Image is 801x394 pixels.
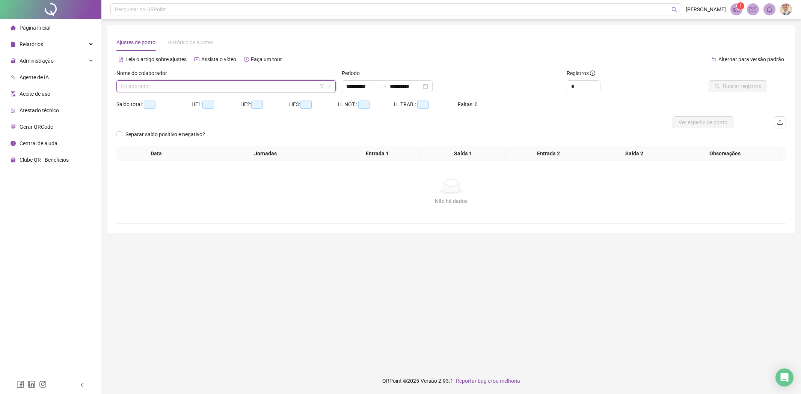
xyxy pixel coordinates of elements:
[144,101,155,109] span: --:--
[327,84,332,89] span: down
[358,101,370,109] span: --:--
[101,368,801,394] footer: QRPoint © 2025 - 2.93.1 -
[777,119,783,125] span: upload
[20,25,50,31] span: Página inicial
[11,157,16,162] span: gift
[420,146,505,161] th: Saída 1
[122,130,208,138] span: Separar saldo positivo e negativo?
[671,7,677,12] span: search
[506,146,591,161] th: Entrada 2
[194,57,199,62] span: youtube
[11,124,16,129] span: qrcode
[251,56,282,62] span: Faça um tour
[196,146,335,161] th: Jornadas
[737,2,744,10] sup: 1
[766,6,773,13] span: bell
[192,100,240,109] div: HE 1:
[775,368,793,386] div: Open Intercom Messenger
[20,124,53,130] span: Gerar QRCode
[201,56,236,62] span: Assista o vídeo
[458,101,478,107] span: Faltas: 0
[456,378,520,384] span: Reportar bug e/ou melhoria
[167,38,213,47] div: Histórico de ajustes
[671,146,780,161] th: Observações
[80,382,85,388] span: left
[300,101,312,109] span: --:--
[750,6,756,13] span: mail
[11,141,16,146] span: info-circle
[718,56,784,62] span: Alternar para versão padrão
[251,101,263,109] span: --:--
[381,83,387,89] span: to
[116,146,196,161] th: Data
[11,58,16,63] span: lock
[20,41,43,47] span: Relatórios
[11,91,16,96] span: audit
[116,69,172,77] label: Nome do colaborador
[202,101,214,109] span: --:--
[28,380,35,388] span: linkedin
[739,3,742,9] span: 1
[711,57,717,62] span: swap
[125,56,187,62] span: Leia o artigo sobre ajustes
[11,25,16,30] span: home
[20,140,57,146] span: Central de ajuda
[20,58,54,64] span: Administração
[780,4,792,15] img: 87201
[118,57,124,62] span: file-text
[125,197,777,205] div: Não há dados
[244,57,249,62] span: history
[20,107,59,113] span: Atestado técnico
[116,38,155,47] div: Ajustes de ponto
[20,74,49,80] span: Agente de IA
[338,100,394,109] div: H. NOT.:
[11,108,16,113] span: solution
[709,80,767,92] button: Buscar registros
[240,100,289,109] div: HE 2:
[421,378,437,384] span: Versão
[567,69,595,77] span: Registros
[733,6,740,13] span: notification
[289,100,338,109] div: HE 3:
[20,91,50,97] span: Aceite de uso
[116,100,192,109] div: Saldo total:
[590,71,595,76] span: info-circle
[394,100,458,109] div: H. TRAB.:
[591,146,677,161] th: Saída 2
[342,69,365,77] label: Período
[39,380,47,388] span: instagram
[686,5,726,14] span: [PERSON_NAME]
[17,380,24,388] span: facebook
[334,146,420,161] th: Entrada 1
[381,83,387,89] span: swap-right
[20,157,69,163] span: Clube QR - Beneficios
[417,101,429,109] span: --:--
[11,42,16,47] span: file
[320,84,324,89] span: filter
[673,116,733,128] button: Ver espelho de ponto
[674,149,777,158] span: Observações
